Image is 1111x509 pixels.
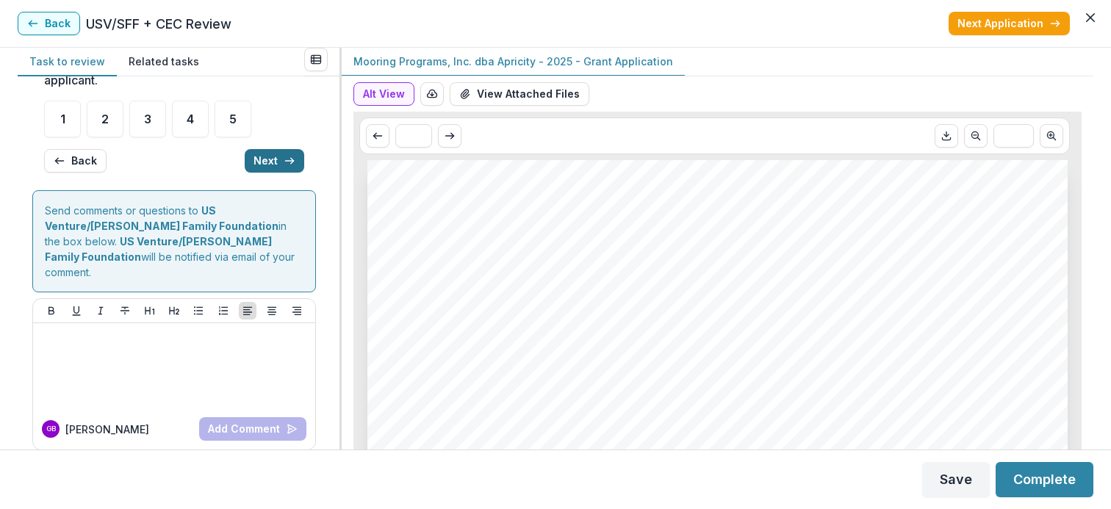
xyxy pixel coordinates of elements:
button: Italicize [92,302,109,320]
button: Back [18,12,80,35]
button: Bullet List [190,302,207,320]
span: 5 [229,113,237,125]
p: USV/SFF + CEC Review [86,14,231,34]
button: View all reviews [304,48,328,71]
span: 1 [60,113,65,125]
button: Underline [68,302,85,320]
button: Alt View [353,82,414,106]
span: Mooring Programs, Inc. dba Apricity [410,260,814,284]
strong: US Venture/[PERSON_NAME] Family Foundation [45,235,272,263]
button: Back [44,149,107,173]
button: Task to review [18,48,117,76]
button: View Attached Files [450,82,589,106]
button: Strike [116,302,134,320]
button: Related tasks [117,48,211,76]
button: Heading 2 [165,302,183,320]
p: [PERSON_NAME] [65,422,149,437]
button: Next [245,149,304,173]
span: 4 [187,113,194,125]
span: Submitted Date: [410,379,536,395]
button: Bold [43,302,60,320]
button: Add Comment [199,417,306,441]
div: Send comments or questions to in the box below. will be notified via email of your comment. [32,190,316,292]
button: Next Application [949,12,1070,35]
span: [DATE] [541,380,586,394]
button: Complete [996,462,1093,497]
button: Align Left [239,302,256,320]
div: Greg Bongers [46,425,56,433]
button: Heading 1 [141,302,159,320]
span: Nonprofit DBA: [410,360,530,376]
button: Close [1079,6,1102,29]
button: Download PDF [935,124,958,148]
button: Align Center [263,302,281,320]
span: More than $35001 [539,400,654,414]
button: Ordered List [215,302,232,320]
button: Scroll to next page [1040,124,1063,148]
span: 3 [144,113,151,125]
button: Scroll to previous page [366,124,389,148]
button: Save [922,462,990,497]
p: Mooring Programs, Inc. dba Apricity - 2025 - Grant Application [353,54,673,69]
span: Apricity [534,362,580,376]
button: Scroll to previous page [964,124,988,148]
button: Scroll to next page [438,124,461,148]
span: Relevant Areas: [410,397,533,414]
button: Align Right [288,302,306,320]
span: 2 [101,113,109,125]
span: Mooring Programs, Inc. dba Apricity - 2025 - Grant Application [410,320,966,339]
